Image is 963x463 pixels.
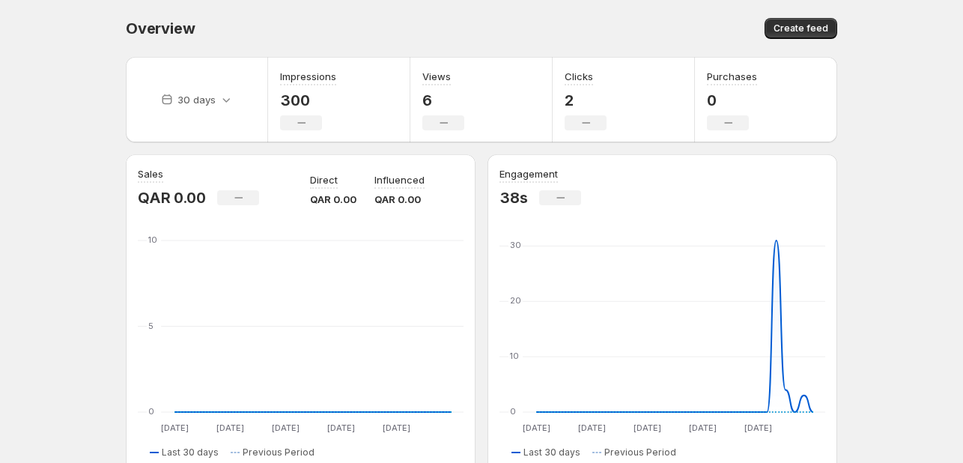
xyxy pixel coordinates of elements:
[374,172,425,187] p: Influenced
[765,18,837,39] button: Create feed
[634,423,661,433] text: [DATE]
[510,406,516,417] text: 0
[177,92,216,107] p: 30 days
[148,321,154,331] text: 5
[310,172,338,187] p: Direct
[510,240,521,250] text: 30
[216,423,244,433] text: [DATE]
[523,423,550,433] text: [DATE]
[523,447,580,459] span: Last 30 days
[510,351,519,361] text: 10
[243,447,315,459] span: Previous Period
[148,234,157,245] text: 10
[565,91,607,109] p: 2
[383,423,410,433] text: [DATE]
[499,166,558,181] h3: Engagement
[707,69,757,84] h3: Purchases
[310,192,356,207] p: QAR 0.00
[138,189,205,207] p: QAR 0.00
[565,69,593,84] h3: Clicks
[707,91,757,109] p: 0
[744,423,772,433] text: [DATE]
[272,423,300,433] text: [DATE]
[499,189,527,207] p: 38s
[148,406,154,417] text: 0
[138,166,163,181] h3: Sales
[604,447,676,459] span: Previous Period
[280,91,336,109] p: 300
[126,19,195,37] span: Overview
[689,423,717,433] text: [DATE]
[161,423,189,433] text: [DATE]
[327,423,355,433] text: [DATE]
[422,91,464,109] p: 6
[774,22,828,34] span: Create feed
[422,69,451,84] h3: Views
[280,69,336,84] h3: Impressions
[162,447,219,459] span: Last 30 days
[510,295,521,306] text: 20
[578,423,606,433] text: [DATE]
[374,192,425,207] p: QAR 0.00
